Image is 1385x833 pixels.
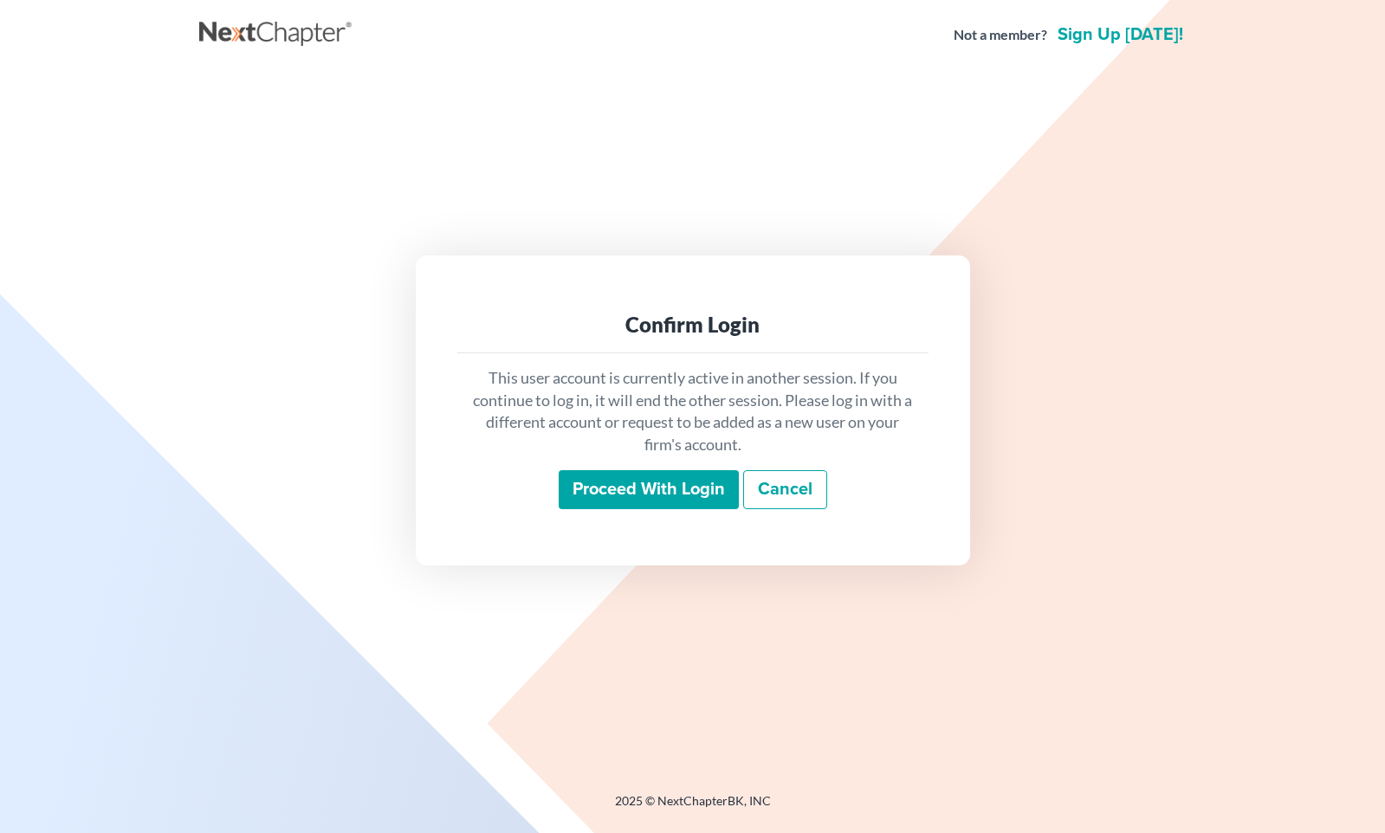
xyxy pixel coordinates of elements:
[1054,26,1187,43] a: Sign up [DATE]!
[471,367,915,456] p: This user account is currently active in another session. If you continue to log in, it will end ...
[199,792,1187,823] div: 2025 © NextChapterBK, INC
[954,25,1047,45] strong: Not a member?
[559,470,739,510] input: Proceed with login
[743,470,827,510] a: Cancel
[471,311,915,339] div: Confirm Login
